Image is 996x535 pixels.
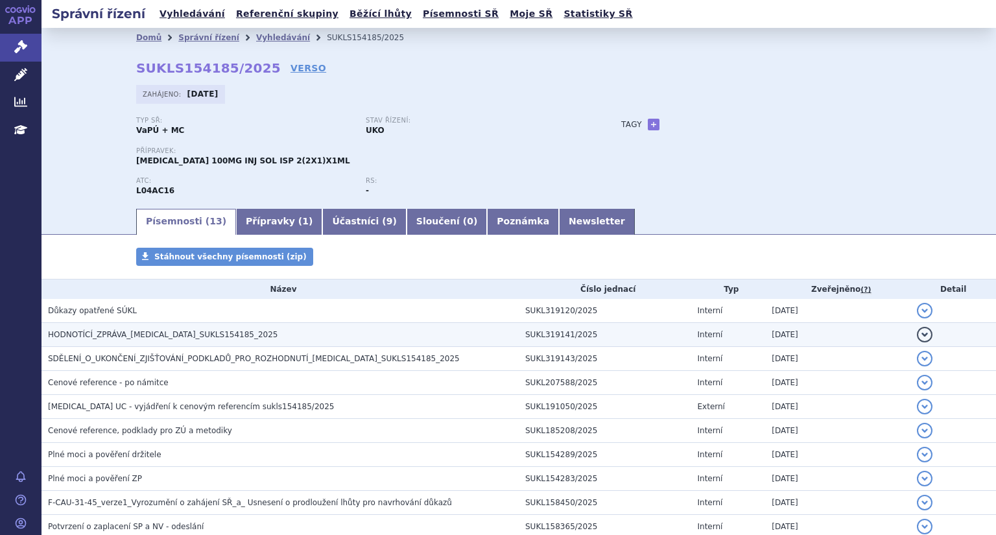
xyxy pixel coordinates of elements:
a: Přípravky (1) [236,209,322,235]
td: SUKL158450/2025 [519,491,691,515]
p: RS: [366,177,582,185]
span: HODNOTÍCÍ_ZPRÁVA_TREMFYA_SUKLS154185_2025 [48,330,278,339]
td: SUKL319143/2025 [519,347,691,371]
a: Domů [136,33,161,42]
span: 9 [386,216,393,226]
span: F-CAU-31-45_verze1_Vyrozumění o zahájení SŘ_a_ Usnesení o prodloužení lhůty pro navrhování důkazů [48,498,452,507]
td: SUKL191050/2025 [519,395,691,419]
strong: SUKLS154185/2025 [136,60,281,76]
a: Vyhledávání [256,33,310,42]
span: Plné moci a pověření ZP [48,474,142,483]
p: ATC: [136,177,353,185]
a: Newsletter [559,209,635,235]
strong: UKO [366,126,385,135]
td: [DATE] [765,443,910,467]
button: detail [917,423,932,438]
li: SUKLS154185/2025 [327,28,421,47]
th: Detail [910,279,996,299]
a: Statistiky SŘ [560,5,636,23]
span: Interní [698,306,723,315]
td: [DATE] [765,395,910,419]
span: Interní [698,450,723,459]
a: + [648,119,659,130]
span: Interní [698,378,723,387]
span: Interní [698,474,723,483]
td: [DATE] [765,491,910,515]
button: detail [917,375,932,390]
a: Vyhledávání [156,5,229,23]
button: detail [917,495,932,510]
td: [DATE] [765,371,910,395]
a: Referenční skupiny [232,5,342,23]
th: Číslo jednací [519,279,691,299]
span: Stáhnout všechny písemnosti (zip) [154,252,307,261]
th: Název [41,279,519,299]
h3: Tagy [621,117,642,132]
a: Poznámka [487,209,559,235]
span: Interní [698,426,723,435]
span: Zahájeno: [143,89,184,99]
td: [DATE] [765,299,910,323]
button: detail [917,327,932,342]
button: detail [917,471,932,486]
a: Písemnosti (13) [136,209,236,235]
strong: [DATE] [187,89,219,99]
a: Sloučení (0) [407,209,487,235]
td: [DATE] [765,419,910,443]
td: SUKL207588/2025 [519,371,691,395]
a: Účastníci (9) [322,209,406,235]
span: Potvrzení o zaplacení SP a NV - odeslání [48,522,204,531]
button: detail [917,351,932,366]
td: [DATE] [765,467,910,491]
span: Interní [698,354,723,363]
a: Běžící lhůty [346,5,416,23]
span: Interní [698,522,723,531]
td: SUKL319120/2025 [519,299,691,323]
span: Cenové reference, podklady pro ZÚ a metodiky [48,426,232,435]
span: 1 [302,216,309,226]
button: detail [917,399,932,414]
span: Externí [698,402,725,411]
td: [DATE] [765,347,910,371]
a: Stáhnout všechny písemnosti (zip) [136,248,313,266]
a: Moje SŘ [506,5,556,23]
abbr: (?) [860,285,871,294]
span: 0 [467,216,473,226]
td: [DATE] [765,323,910,347]
span: [MEDICAL_DATA] 100MG INJ SOL ISP 2(2X1)X1ML [136,156,350,165]
th: Zveřejněno [765,279,910,299]
button: detail [917,447,932,462]
th: Typ [691,279,766,299]
td: SUKL154289/2025 [519,443,691,467]
p: Přípravek: [136,147,595,155]
span: Důkazy opatřené SÚKL [48,306,137,315]
td: SUKL185208/2025 [519,419,691,443]
h2: Správní řízení [41,5,156,23]
span: Interní [698,330,723,339]
button: detail [917,303,932,318]
span: TREMFYA UC - vyjádření k cenovým referencím sukls154185/2025 [48,402,334,411]
td: SUKL154283/2025 [519,467,691,491]
p: Stav řízení: [366,117,582,125]
strong: VaPÚ + MC [136,126,184,135]
td: SUKL319141/2025 [519,323,691,347]
strong: GUSELKUMAB [136,186,174,195]
span: 13 [209,216,222,226]
a: VERSO [290,62,326,75]
span: Plné moci a pověření držitele [48,450,161,459]
button: detail [917,519,932,534]
span: Cenové reference - po námitce [48,378,169,387]
span: SDĚLENÍ_O_UKONČENÍ_ZJIŠŤOVÁNÍ_PODKLADŮ_PRO_ROZHODNUTÍ_TREMFYA_SUKLS154185_2025 [48,354,460,363]
a: Písemnosti SŘ [419,5,503,23]
p: Typ SŘ: [136,117,353,125]
strong: - [366,186,369,195]
span: Interní [698,498,723,507]
a: Správní řízení [178,33,239,42]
